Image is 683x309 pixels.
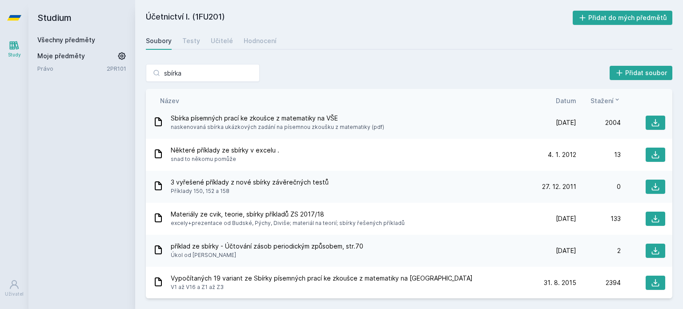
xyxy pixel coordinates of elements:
[576,278,621,287] div: 2394
[544,278,576,287] span: 31. 8. 2015
[542,182,576,191] span: 27. 12. 2011
[160,96,179,105] button: Název
[576,150,621,159] div: 13
[171,178,329,187] span: 3 vyřešené příklady z nové sbírky závěrečných testů
[591,96,614,105] span: Stažení
[146,32,172,50] a: Soubory
[576,182,621,191] div: 0
[2,36,27,63] a: Study
[576,246,621,255] div: 2
[556,96,576,105] button: Datum
[591,96,621,105] button: Stažení
[171,210,405,219] span: Materiály ze cvik, teorie, sbírky příkladů ZS 2017/18
[182,36,200,45] div: Testy
[171,251,363,260] span: Úkol od [PERSON_NAME]
[573,11,673,25] button: Přidat do mých předmětů
[2,275,27,302] a: Uživatel
[171,146,279,155] span: Některé příklady ze sbírky v excelu .
[171,155,279,164] span: snad to někomu pomůže
[37,64,107,73] a: Právo
[171,274,473,283] span: Vypočítaných 19 variant ze Sbírky písemných prací ke zkoušce z matematiky na [GEOGRAPHIC_DATA]
[211,32,233,50] a: Učitelé
[244,32,277,50] a: Hodnocení
[182,32,200,50] a: Testy
[556,246,576,255] span: [DATE]
[556,214,576,223] span: [DATE]
[171,242,363,251] span: příklad ze sbírky - Účtování zásob periodickým způsobem, str.70
[171,187,329,196] span: Příklady 150, 152 a 158
[107,65,126,72] a: 2PR101
[576,214,621,223] div: 133
[146,64,260,82] input: Hledej soubor
[5,291,24,297] div: Uživatel
[146,36,172,45] div: Soubory
[171,123,384,132] span: naskenovaná sbírka ukázkových zadání na písemnou zkoušku z matematiky (pdf)
[171,114,384,123] span: Sbírka písemných prací ke zkoušce z matematiky na VŠE
[576,118,621,127] div: 2004
[244,36,277,45] div: Hodnocení
[548,150,576,159] span: 4. 1. 2012
[556,118,576,127] span: [DATE]
[171,283,473,292] span: V1 až V16 a Z1 až Z3
[171,219,405,228] span: excely+prezentace od Budské, Pýchy, Diviše; materiál na teorií; sbírky řešených příkladů
[37,36,95,44] a: Všechny předměty
[211,36,233,45] div: Učitelé
[37,52,85,60] span: Moje předměty
[8,52,21,58] div: Study
[610,66,673,80] button: Přidat soubor
[146,11,573,25] h2: Účetnictví I. (1FU201)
